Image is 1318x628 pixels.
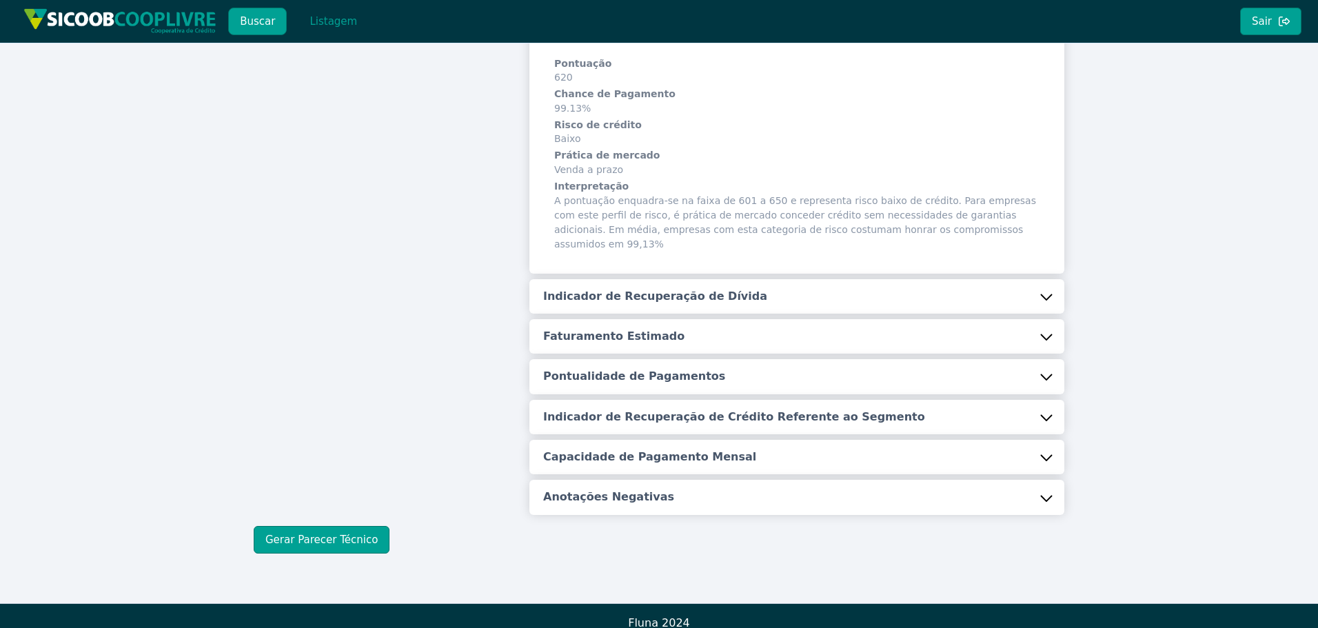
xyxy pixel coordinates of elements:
button: Buscar [228,8,287,35]
button: Indicador de Recuperação de Dívida [529,279,1064,314]
span: 99.13% [554,88,1040,116]
button: Gerar Parecer Técnico [254,526,389,554]
h5: Anotações Negativas [543,489,674,505]
button: Faturamento Estimado [529,319,1064,354]
span: 620 [554,57,1040,85]
button: Listagem [298,8,369,35]
button: Pontualidade de Pagamentos [529,359,1064,394]
button: Sair [1240,8,1301,35]
span: A pontuação enquadra-se na faixa de 601 a 650 e representa risco baixo de crédito. Para empresas ... [554,180,1040,252]
span: Venda a prazo [554,149,1040,177]
button: Capacidade de Pagamento Mensal [529,440,1064,474]
button: Indicador de Recuperação de Crédito Referente ao Segmento [529,400,1064,434]
h6: Risco de crédito [554,119,1040,132]
img: img/sicoob_cooplivre.png [23,8,216,34]
h5: Pontualidade de Pagamentos [543,369,725,384]
h5: Capacidade de Pagamento Mensal [543,449,756,465]
h5: Indicador de Recuperação de Dívida [543,289,767,304]
button: Anotações Negativas [529,480,1064,514]
h6: Interpretação [554,180,1040,194]
h5: Faturamento Estimado [543,329,685,344]
h6: Chance de Pagamento [554,88,1040,101]
h6: Pontuação [554,57,1040,71]
span: Baixo [554,119,1040,147]
h5: Indicador de Recuperação de Crédito Referente ao Segmento [543,409,925,425]
h6: Prática de mercado [554,149,1040,163]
